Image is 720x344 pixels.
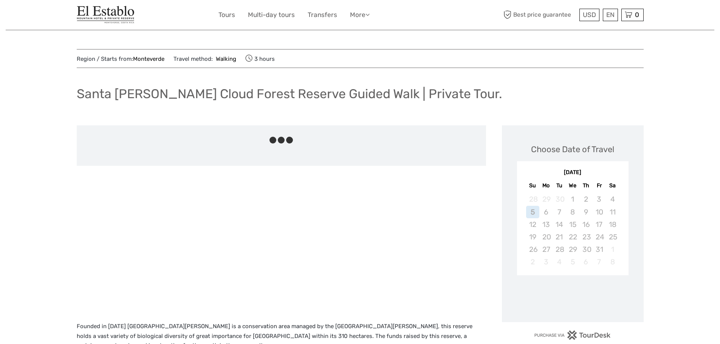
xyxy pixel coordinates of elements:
[77,6,135,24] img: El Establo Mountain Hotel
[526,218,539,231] div: Not available Sunday, October 12th, 2025
[579,256,593,268] div: Not available Thursday, November 6th, 2025
[606,256,619,268] div: Not available Saturday, November 8th, 2025
[526,180,539,191] div: Su
[553,180,566,191] div: Tu
[553,206,566,218] div: Not available Tuesday, October 7th, 2025
[566,193,579,205] div: Not available Wednesday, October 1st, 2025
[606,231,619,243] div: Not available Saturday, October 25th, 2025
[593,193,606,205] div: Not available Friday, October 3rd, 2025
[526,231,539,243] div: Not available Sunday, October 19th, 2025
[583,11,596,19] span: USD
[526,243,539,256] div: Not available Sunday, October 26th, 2025
[539,206,553,218] div: Not available Monday, October 6th, 2025
[248,9,295,20] a: Multi-day tours
[593,218,606,231] div: Not available Friday, October 17th, 2025
[634,11,640,19] span: 0
[579,243,593,256] div: Not available Thursday, October 30th, 2025
[539,180,553,191] div: Mo
[593,206,606,218] div: Not available Friday, October 10th, 2025
[603,9,618,21] div: EN
[579,218,593,231] div: Not available Thursday, October 16th, 2025
[606,218,619,231] div: Not available Saturday, October 18th, 2025
[539,231,553,243] div: Not available Monday, October 20th, 2025
[553,231,566,243] div: Not available Tuesday, October 21st, 2025
[579,180,593,191] div: Th
[593,256,606,268] div: Not available Friday, November 7th, 2025
[213,56,237,62] a: Walking
[526,193,539,205] div: Not available Sunday, September 28th, 2025
[593,243,606,256] div: Not available Friday, October 31st, 2025
[606,193,619,205] div: Not available Saturday, October 4th, 2025
[526,206,539,218] div: Not available Sunday, October 5th, 2025
[539,243,553,256] div: Not available Monday, October 27th, 2025
[553,243,566,256] div: Not available Tuesday, October 28th, 2025
[566,218,579,231] div: Not available Wednesday, October 15th, 2025
[566,231,579,243] div: Not available Wednesday, October 22nd, 2025
[77,55,164,63] span: Region / Starts from:
[553,193,566,205] div: Not available Tuesday, September 30th, 2025
[218,9,235,20] a: Tours
[526,256,539,268] div: Not available Sunday, November 2nd, 2025
[245,53,275,64] span: 3 hours
[553,256,566,268] div: Not available Tuesday, November 4th, 2025
[553,218,566,231] div: Not available Tuesday, October 14th, 2025
[566,256,579,268] div: Not available Wednesday, November 5th, 2025
[308,9,337,20] a: Transfers
[133,56,164,62] a: Monteverde
[579,206,593,218] div: Not available Thursday, October 9th, 2025
[593,180,606,191] div: Fr
[519,193,626,268] div: month 2025-10
[606,206,619,218] div: Not available Saturday, October 11th, 2025
[502,9,578,21] span: Best price guarantee
[570,295,575,300] div: Loading...
[593,231,606,243] div: Not available Friday, October 24th, 2025
[539,193,553,205] div: Not available Monday, September 29th, 2025
[173,53,237,64] span: Travel method:
[579,193,593,205] div: Not available Thursday, October 2nd, 2025
[566,206,579,218] div: Not available Wednesday, October 8th, 2025
[566,180,579,191] div: We
[539,256,553,268] div: Not available Monday, November 3rd, 2025
[350,9,370,20] a: More
[517,169,629,177] div: [DATE]
[531,143,614,155] div: Choose Date of Travel
[539,218,553,231] div: Not available Monday, October 13th, 2025
[77,86,502,102] h1: Santa [PERSON_NAME] Cloud Forest Reserve Guided Walk | Private Tour.
[534,330,611,340] img: PurchaseViaTourDesk.png
[566,243,579,256] div: Not available Wednesday, October 29th, 2025
[606,243,619,256] div: Not available Saturday, November 1st, 2025
[606,180,619,191] div: Sa
[579,231,593,243] div: Not available Thursday, October 23rd, 2025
